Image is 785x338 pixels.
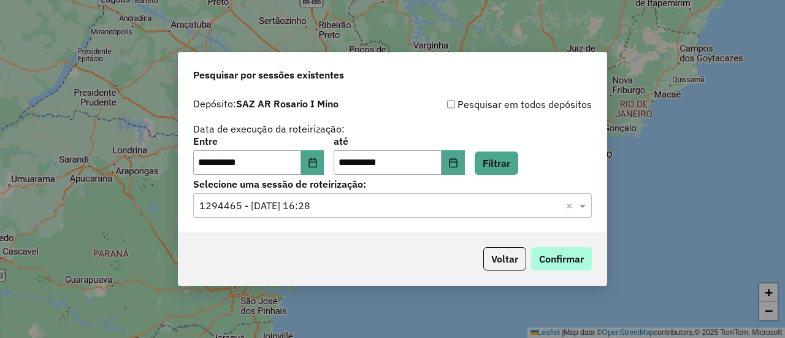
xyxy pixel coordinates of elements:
strong: SAZ AR Rosario I Mino [236,98,339,110]
label: Depósito: [193,96,339,111]
button: Confirmar [531,247,592,271]
label: até [334,134,464,148]
label: Data de execução da roteirização: [193,121,345,136]
button: Filtrar [475,152,518,175]
button: Voltar [483,247,526,271]
span: Clear all [566,198,576,213]
div: Pesquisar em todos depósitos [392,97,592,112]
label: Selecione uma sessão de roteirização: [193,177,592,191]
button: Choose Date [442,150,465,175]
span: Pesquisar por sessões existentes [193,67,344,82]
label: Entre [193,134,324,148]
button: Choose Date [301,150,324,175]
